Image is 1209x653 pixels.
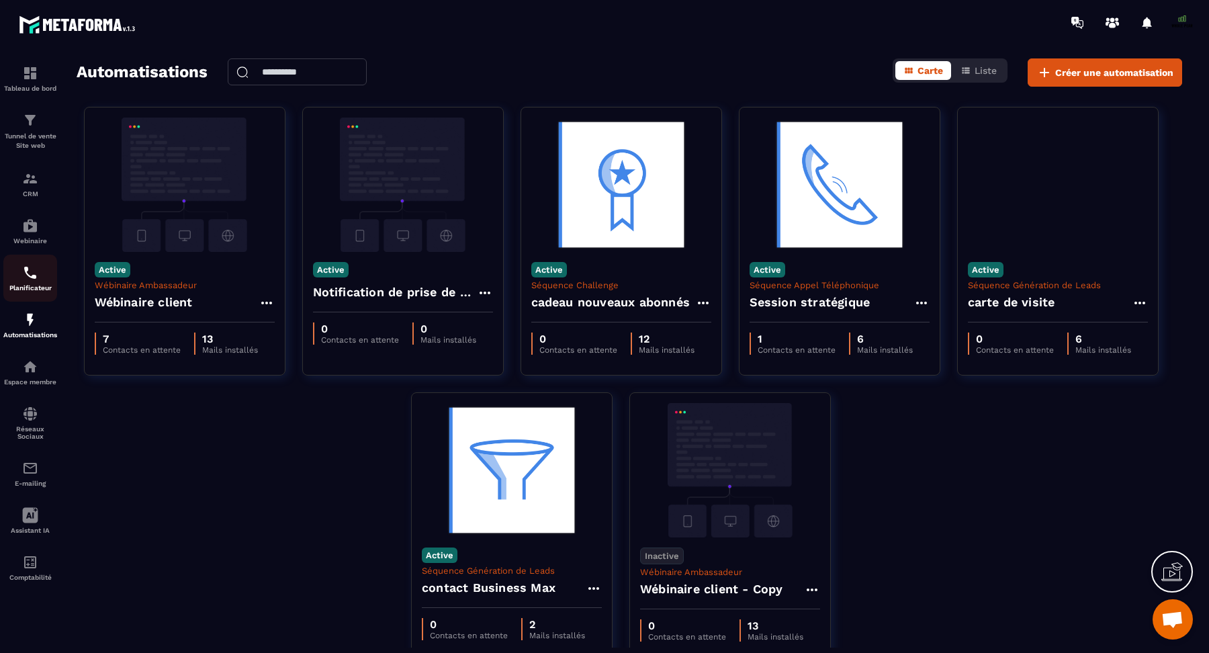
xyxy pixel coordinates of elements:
[1055,66,1173,79] span: Créer une automatisation
[968,280,1148,290] p: Séquence Génération de Leads
[422,566,602,576] p: Séquence Génération de Leads
[3,450,57,497] a: emailemailE-mailing
[22,65,38,81] img: formation
[3,480,57,487] p: E-mailing
[3,55,57,102] a: formationformationTableau de bord
[95,118,275,252] img: automation-background
[3,237,57,245] p: Webinaire
[313,262,349,277] p: Active
[748,632,803,642] p: Mails installés
[3,208,57,255] a: automationsautomationsWebinaire
[968,293,1055,312] h4: carte de visite
[321,322,399,335] p: 0
[968,118,1148,252] img: automation-background
[22,171,38,187] img: formation
[430,631,508,640] p: Contacts en attente
[758,333,836,345] p: 1
[321,335,399,345] p: Contacts en attente
[968,262,1003,277] p: Active
[22,554,38,570] img: accountant
[917,65,943,76] span: Carte
[422,403,602,537] img: automation-background
[976,345,1054,355] p: Contacts en attente
[313,118,493,252] img: automation-background
[750,262,785,277] p: Active
[648,632,726,642] p: Contacts en attente
[3,574,57,581] p: Comptabilité
[639,333,695,345] p: 12
[529,631,585,640] p: Mails installés
[22,312,38,328] img: automations
[1153,599,1193,640] div: Ouvrir le chat
[748,619,803,632] p: 13
[758,345,836,355] p: Contacts en attente
[640,567,820,577] p: Wébinaire Ambassadeur
[3,132,57,150] p: Tunnel de vente Site web
[3,85,57,92] p: Tableau de bord
[750,293,870,312] h4: Session stratégique
[1075,333,1131,345] p: 6
[22,460,38,476] img: email
[1075,345,1131,355] p: Mails installés
[3,396,57,450] a: social-networksocial-networkRéseaux Sociaux
[3,497,57,544] a: Assistant IA
[3,378,57,386] p: Espace membre
[529,618,585,631] p: 2
[531,293,690,312] h4: cadeau nouveaux abonnés
[22,112,38,128] img: formation
[3,102,57,161] a: formationformationTunnel de vente Site web
[420,322,476,335] p: 0
[3,425,57,440] p: Réseaux Sociaux
[531,262,567,277] p: Active
[640,403,820,537] img: automation-background
[95,262,130,277] p: Active
[22,265,38,281] img: scheduler
[531,280,711,290] p: Séquence Challenge
[22,406,38,422] img: social-network
[3,302,57,349] a: automationsautomationsAutomatisations
[313,283,477,302] h4: Notification de prise de RDV
[975,65,997,76] span: Liste
[420,335,476,345] p: Mails installés
[95,293,193,312] h4: Wébinaire client
[95,280,275,290] p: Wébinaire Ambassadeur
[750,118,930,252] img: automation-background
[3,255,57,302] a: schedulerschedulerPlanificateur
[648,619,726,632] p: 0
[103,345,181,355] p: Contacts en attente
[22,359,38,375] img: automations
[3,544,57,591] a: accountantaccountantComptabilité
[430,618,508,631] p: 0
[639,345,695,355] p: Mails installés
[952,61,1005,80] button: Liste
[77,58,208,87] h2: Automatisations
[750,280,930,290] p: Séquence Appel Téléphonique
[422,548,457,563] p: Active
[19,12,140,37] img: logo
[640,548,684,564] p: Inactive
[22,218,38,234] img: automations
[3,284,57,292] p: Planificateur
[539,333,617,345] p: 0
[976,333,1054,345] p: 0
[3,161,57,208] a: formationformationCRM
[857,333,913,345] p: 6
[895,61,951,80] button: Carte
[3,331,57,339] p: Automatisations
[857,345,913,355] p: Mails installés
[3,349,57,396] a: automationsautomationsEspace membre
[422,578,555,597] h4: contact Business Max
[3,527,57,534] p: Assistant IA
[640,580,783,599] h4: Wébinaire client - Copy
[1028,58,1182,87] button: Créer une automatisation
[202,345,258,355] p: Mails installés
[103,333,181,345] p: 7
[202,333,258,345] p: 13
[3,190,57,198] p: CRM
[531,118,711,252] img: automation-background
[539,345,617,355] p: Contacts en attente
